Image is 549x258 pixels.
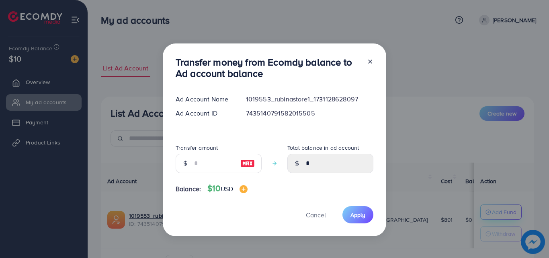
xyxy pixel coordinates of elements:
div: Ad Account ID [169,109,240,118]
span: Apply [350,211,365,219]
img: image [240,185,248,193]
h4: $10 [207,184,248,194]
div: Ad Account Name [169,95,240,104]
div: 1019553_rubinastore1_1731128628097 [240,95,380,104]
button: Apply [342,206,373,223]
div: 7435140791582015505 [240,109,380,118]
label: Total balance in ad account [287,144,359,152]
h3: Transfer money from Ecomdy balance to Ad account balance [176,56,361,80]
button: Cancel [296,206,336,223]
span: Cancel [306,211,326,219]
img: image [240,159,255,168]
label: Transfer amount [176,144,218,152]
span: Balance: [176,184,201,194]
span: USD [221,184,233,193]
